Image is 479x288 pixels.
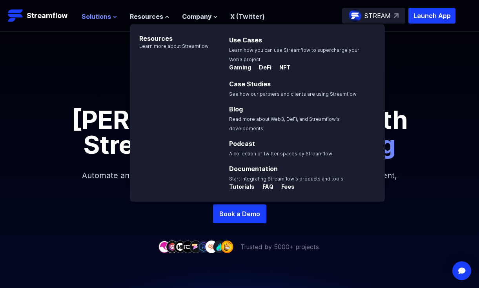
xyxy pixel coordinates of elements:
[221,241,233,253] img: company-9
[230,13,265,20] a: X (Twitter)
[349,9,361,22] img: streamflow-logo-circle.png
[229,64,253,72] a: Gaming
[275,184,295,191] a: Fees
[182,12,211,21] span: Company
[229,105,243,113] a: Blog
[256,183,273,191] p: FAQ
[342,8,405,24] a: STREAM
[213,241,226,253] img: company-8
[229,165,278,173] a: Documentation
[205,241,218,253] img: company-7
[408,8,455,24] button: Launch App
[253,64,271,71] p: DeFi
[256,184,275,191] a: FAQ
[240,242,319,252] p: Trusted by 5000+ projects
[229,140,255,148] a: Podcast
[229,183,255,191] p: Tutorials
[229,91,357,97] span: See how our partners and clients are using Streamflow
[229,116,340,131] span: Read more about Web3, DeFi, and Streamflow’s developments
[82,12,111,21] span: Solutions
[213,204,266,223] a: Book a Demo
[394,13,399,18] img: top-right-arrow.svg
[229,47,359,62] span: Learn how you can use Streamflow to supercharge your Web3 project
[182,241,194,253] img: company-4
[197,241,210,253] img: company-6
[189,241,202,253] img: company-5
[229,176,343,182] span: Start integrating Streamflow’s products and tools
[364,11,391,20] p: STREAM
[8,8,74,24] a: Streamflow
[229,80,271,88] a: Case Studies
[174,241,186,253] img: company-3
[130,43,209,49] p: Learn more about Streamflow
[253,64,273,72] a: DeFi
[130,12,169,21] button: Resources
[229,36,262,44] a: Use Cases
[130,24,209,43] p: Resources
[71,157,408,204] p: Automate and secure your token vesting with Streamflow for seamless, transparent, and efficient d...
[273,64,290,72] a: NFT
[229,64,251,71] p: Gaming
[8,8,24,24] img: Streamflow Logo
[63,107,416,157] p: [PERSON_NAME] trust with Streamflow
[166,241,178,253] img: company-2
[275,183,295,191] p: Fees
[452,261,471,280] div: Open Intercom Messenger
[130,12,163,21] span: Resources
[27,10,67,21] p: Streamflow
[158,241,171,253] img: company-1
[82,12,117,21] button: Solutions
[22,82,457,95] p: Automated and transparent token distribution
[229,151,332,157] span: A collection of Twitter spaces by Streamflow
[182,12,218,21] button: Company
[273,64,290,71] p: NFT
[229,184,256,191] a: Tutorials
